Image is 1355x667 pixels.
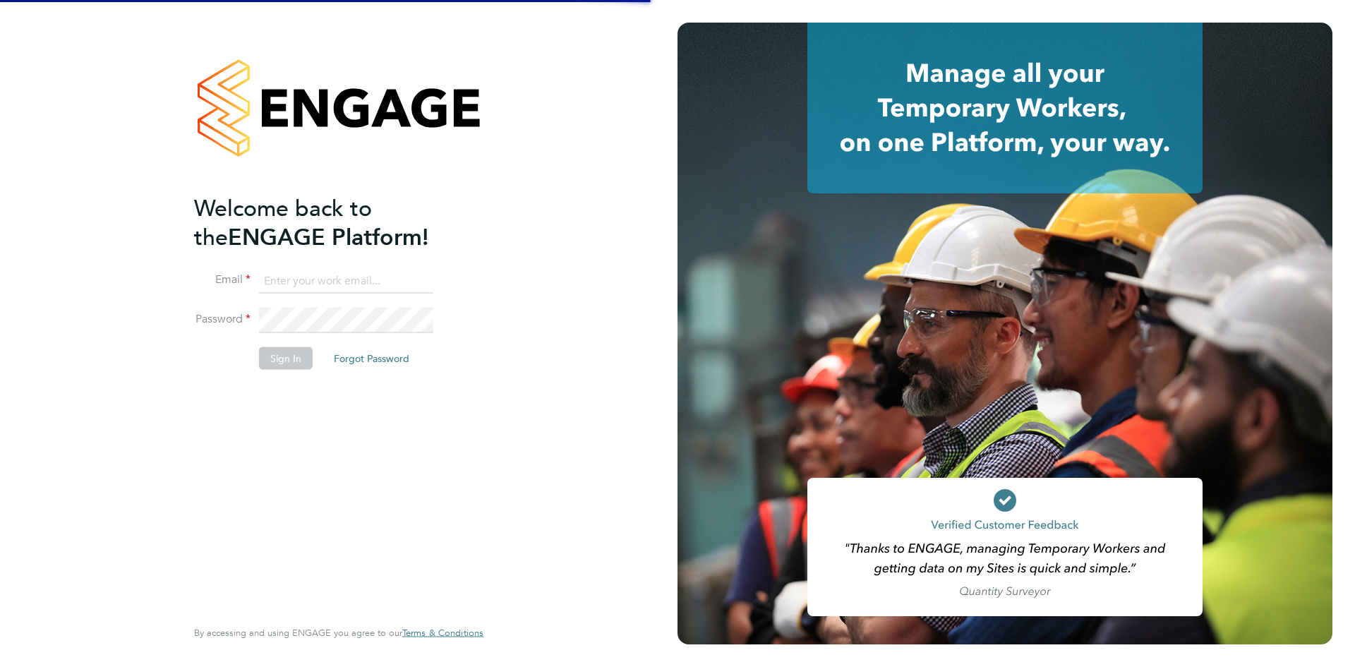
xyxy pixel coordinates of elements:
span: Welcome back to the [194,194,372,251]
button: Forgot Password [323,347,421,370]
h2: ENGAGE Platform! [194,193,469,251]
label: Email [194,272,251,287]
input: Enter your work email... [259,268,433,294]
label: Password [194,312,251,327]
a: Terms & Conditions [402,627,483,639]
button: Sign In [259,347,313,370]
span: By accessing and using ENGAGE you agree to our [194,627,483,639]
